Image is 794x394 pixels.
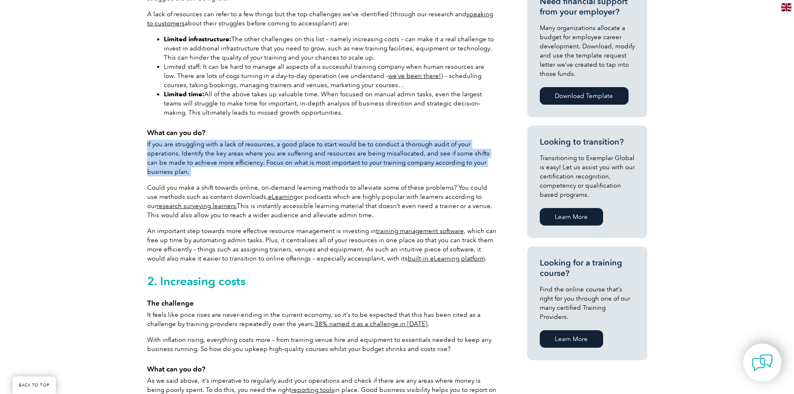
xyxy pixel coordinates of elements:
p: A lack of resources can refer to a few things but the top challenges we’ve identified (through ou... [147,10,497,28]
img: contact-chat.png [752,352,773,373]
p: If you are struggling with a lack of resources, a good place to start would be to conduct a thoro... [147,140,497,176]
p: Transitioning to Exemplar Global is easy! Let us assist you with our certification recognition, c... [540,153,635,199]
a: Learn More [540,330,603,348]
li: Limited staff: It can be hard to manage all aspects of a successful training company when human r... [164,62,497,90]
strong: Limited time: [164,90,204,98]
h3: Looking to transition? [540,137,635,147]
strong: Limited infrastructure: [164,35,231,43]
h4: The challenge [147,299,497,307]
p: Could you make a shift towards online, on-demand learning methods to alleviate some of these prob... [147,183,497,220]
a: BACK TO TOP [13,376,56,394]
li: All of the above takes up valuable time. When focused on manual admin tasks, even the largest tea... [164,90,497,117]
a: built-in eLearning platform [408,255,485,262]
p: It feels like price rises are never-ending in the current economy, so it’s to be expected that th... [147,310,497,329]
a: Learn More [540,208,603,226]
h3: Looking for a training course? [540,258,635,279]
p: An important step towards more effective resource management is investing in , which can free up ... [147,226,497,263]
p: Many organizations allocate a budget for employee career development. Download, modify and use th... [540,23,635,78]
h2: 2. Increasing costs [147,274,497,288]
h4: What can you do? [147,365,497,373]
a: research surveying learners. [157,202,237,210]
a: Download Template [540,87,629,105]
a: eLearning [268,193,297,201]
a: training management software [376,227,464,235]
a: 38% named it as a challenge in [DATE] [315,320,428,328]
img: en [781,3,791,11]
li: The other challenges on this list – namely increasing costs – can make it a real challenge to inv... [164,35,497,62]
h4: What can you do? [147,128,497,137]
a: we’ve been there! [388,72,441,80]
p: With inflation rising, everything costs more – from training venue hire and equipment to essentia... [147,335,497,354]
p: Find the online course that’s right for you through one of our many certified Training Providers. [540,285,635,321]
a: reporting tools [291,386,334,394]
